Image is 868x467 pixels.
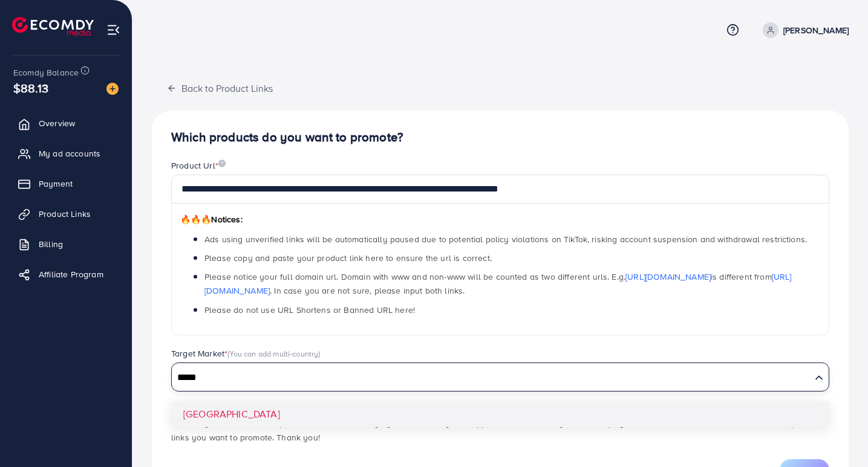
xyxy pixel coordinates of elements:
[625,271,711,283] a: [URL][DOMAIN_NAME]
[9,262,123,286] a: Affiliate Program
[171,362,829,391] div: Search for option
[173,369,810,387] input: Search for option
[227,348,320,359] span: (You can add multi-country)
[171,159,226,172] label: Product Url
[171,347,321,359] label: Target Market
[180,213,243,225] span: Notices:
[39,117,75,129] span: Overview
[204,271,792,297] span: Please notice your full domain url. Domain with www and non-www will be counted as two different ...
[171,130,829,145] h4: Which products do you want to promote?
[39,268,103,280] span: Affiliate Program
[12,17,94,36] img: logo
[218,159,226,167] img: image
[13,79,48,97] span: $88.13
[171,416,829,445] p: *Note: If you use unverified product links, the Ecomdy system will notify the support team to rev...
[152,75,288,101] button: Back to Product Links
[180,213,211,225] span: 🔥🔥🔥
[9,111,123,135] a: Overview
[106,83,119,95] img: image
[9,232,123,256] a: Billing
[783,23,849,37] p: [PERSON_NAME]
[171,401,829,427] li: [GEOGRAPHIC_DATA]
[9,202,123,226] a: Product Links
[39,147,100,159] span: My ad accounts
[106,23,120,37] img: menu
[9,141,123,166] a: My ad accounts
[39,178,73,190] span: Payment
[39,238,63,250] span: Billing
[758,22,849,38] a: [PERSON_NAME]
[39,208,91,220] span: Product Links
[9,172,123,196] a: Payment
[204,304,415,316] span: Please do not use URL Shortens or Banned URL here!
[13,66,79,79] span: Ecomdy Balance
[817,413,859,458] iframe: Chat
[204,252,492,264] span: Please copy and paste your product link here to ensure the url is correct.
[204,233,807,245] span: Ads using unverified links will be automatically paused due to potential policy violations on Tik...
